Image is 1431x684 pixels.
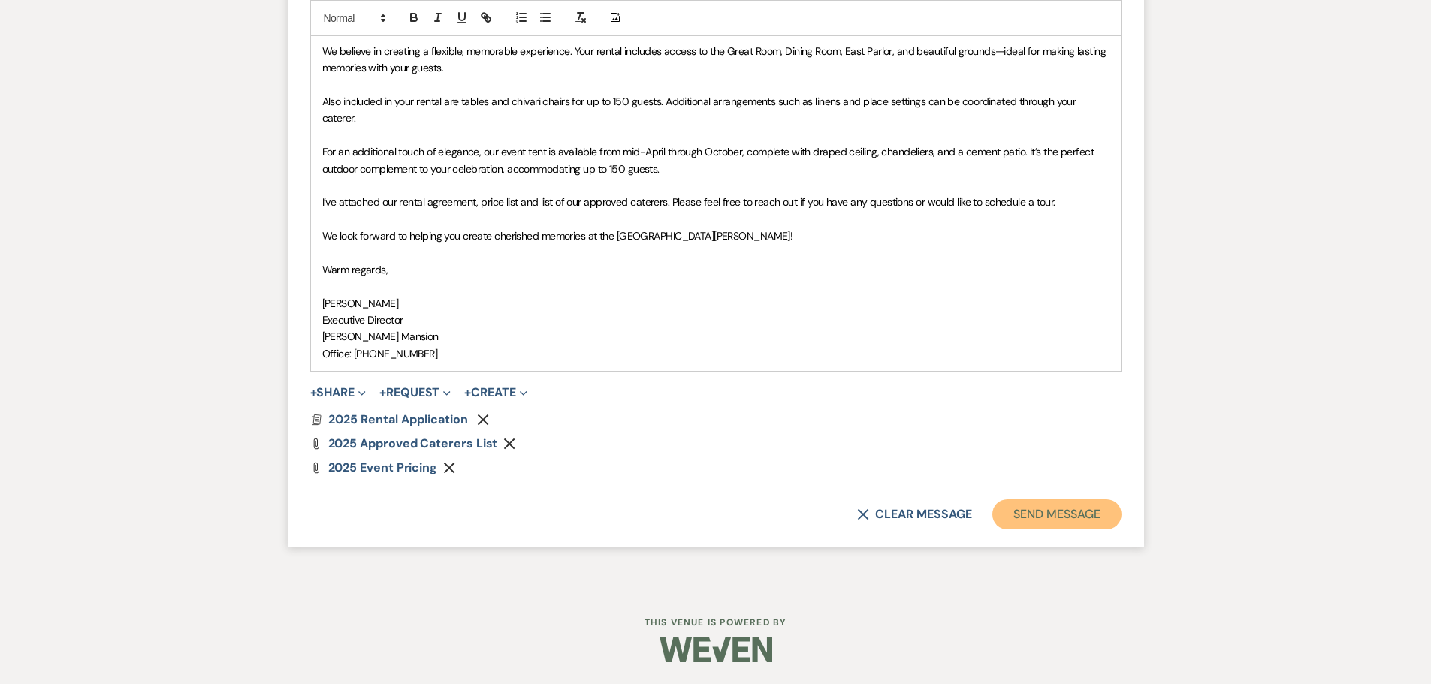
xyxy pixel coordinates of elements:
[379,387,386,399] span: +
[322,195,1055,209] span: I’ve attached our rental agreement, price list and list of our approved caterers. Please feel fre...
[322,229,793,243] span: We look forward to helping you create cherished memories at the [GEOGRAPHIC_DATA][PERSON_NAME]!
[322,145,1097,175] span: For an additional touch of elegance, our event tent is available from mid-April through October, ...
[328,411,468,427] span: 2025 Rental Application
[328,460,438,475] span: 2025 Event Pricing
[322,297,399,310] span: [PERSON_NAME]
[322,313,403,327] span: Executive Director
[660,623,772,676] img: Weven Logo
[310,387,317,399] span: +
[322,347,438,360] span: Office: [PHONE_NUMBER]
[322,95,1079,125] span: Also included in your rental are tables and chivari chairs for up to 150 guests. Additional arran...
[379,387,451,399] button: Request
[328,462,438,474] a: 2025 Event Pricing
[328,411,472,429] button: 2025 Rental Application
[464,387,471,399] span: +
[992,499,1121,529] button: Send Message
[857,508,971,520] button: Clear message
[328,438,498,450] a: 2025 Approved Caterers List
[322,263,388,276] span: Warm regards,
[310,387,367,399] button: Share
[328,435,498,451] span: 2025 Approved Caterers List
[464,387,527,399] button: Create
[322,330,439,343] span: [PERSON_NAME] Mansion
[322,44,1109,74] span: We believe in creating a flexible, memorable experience. Your rental includes access to the Great...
